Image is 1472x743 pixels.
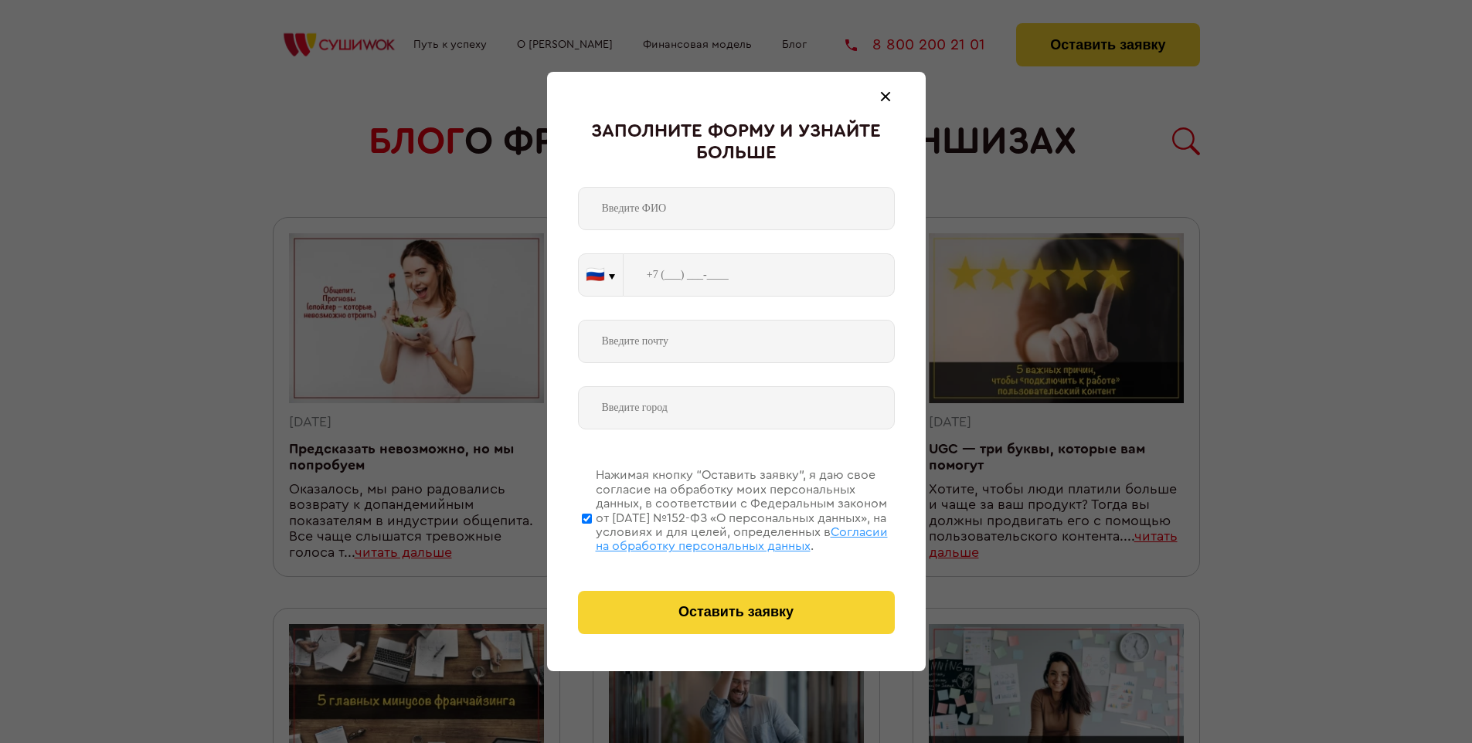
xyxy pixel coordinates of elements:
input: Введите ФИО [578,187,895,230]
button: Оставить заявку [578,591,895,634]
input: Введите почту [578,320,895,363]
div: Нажимая кнопку “Оставить заявку”, я даю свое согласие на обработку моих персональных данных, в со... [596,468,895,553]
input: Введите город [578,386,895,429]
input: +7 (___) ___-____ [624,253,895,297]
div: Заполните форму и узнайте больше [578,121,895,164]
button: 🇷🇺 [579,254,623,296]
span: Согласии на обработку персональных данных [596,526,888,552]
